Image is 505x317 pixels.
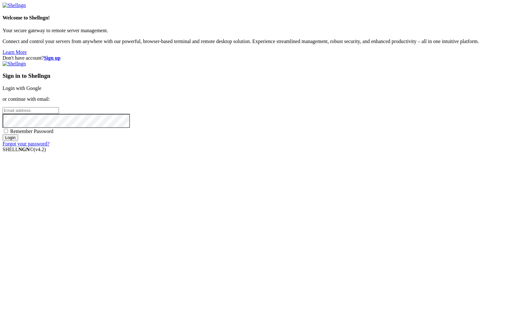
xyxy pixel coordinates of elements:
h3: Sign in to Shellngn [3,72,502,79]
input: Remember Password [4,129,8,133]
input: Login [3,134,18,141]
b: NGN [18,147,30,152]
p: Your secure gateway to remote server management. [3,28,502,33]
input: Email address [3,107,59,114]
span: SHELL © [3,147,46,152]
div: Don't have account? [3,55,502,61]
span: 4.2.0 [34,147,46,152]
a: Login with Google [3,85,41,91]
p: or continue with email: [3,96,502,102]
a: Sign up [44,55,60,61]
a: Forgot your password? [3,141,49,146]
h4: Welcome to Shellngn! [3,15,502,21]
p: Connect and control your servers from anywhere with our powerful, browser-based terminal and remo... [3,39,502,44]
a: Learn More [3,49,27,55]
img: Shellngn [3,3,26,8]
img: Shellngn [3,61,26,67]
span: Remember Password [10,129,53,134]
